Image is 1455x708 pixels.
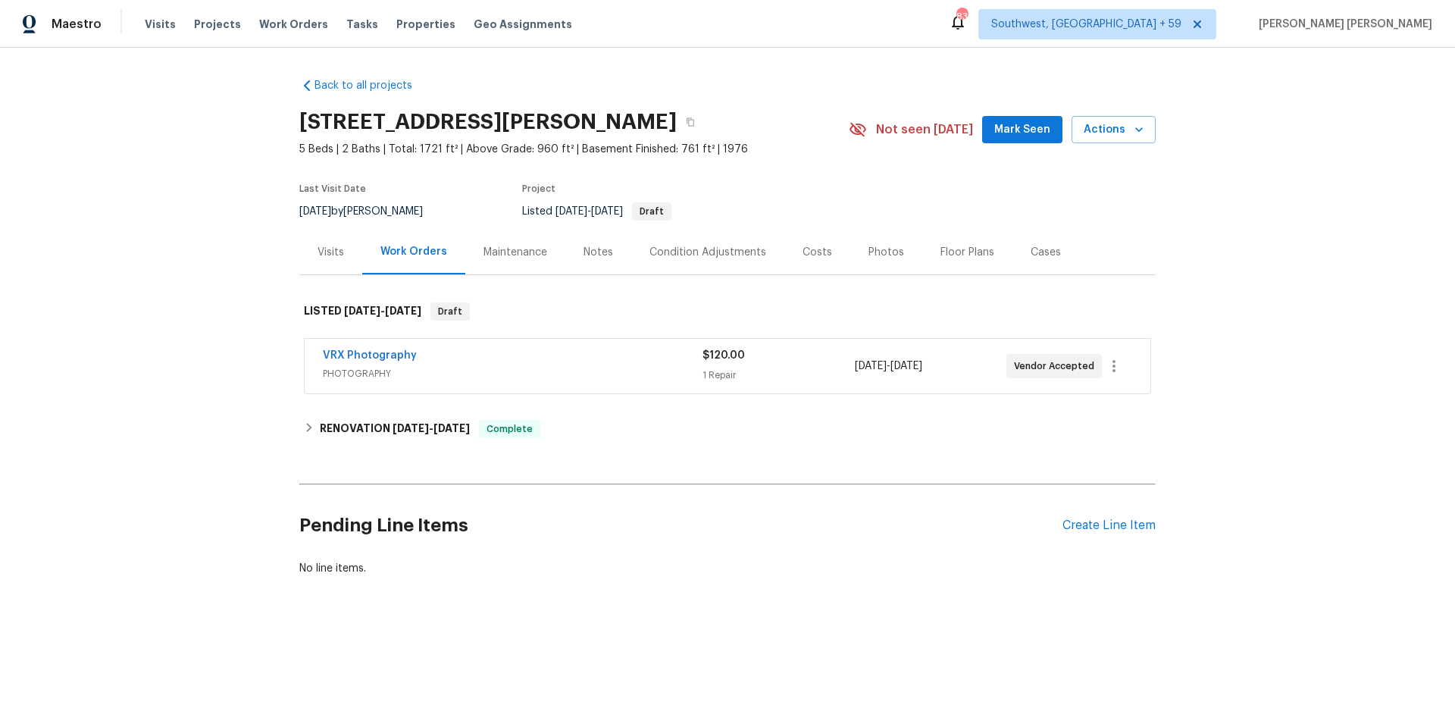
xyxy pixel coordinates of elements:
[634,207,670,216] span: Draft
[591,206,623,217] span: [DATE]
[320,420,470,438] h6: RENOVATION
[876,122,973,137] span: Not seen [DATE]
[346,19,378,30] span: Tasks
[299,287,1156,336] div: LISTED [DATE]-[DATE]Draft
[380,244,447,259] div: Work Orders
[299,206,331,217] span: [DATE]
[649,245,766,260] div: Condition Adjustments
[299,142,849,157] span: 5 Beds | 2 Baths | Total: 1721 ft² | Above Grade: 960 ft² | Basement Finished: 761 ft² | 1976
[299,411,1156,447] div: RENOVATION [DATE]-[DATE]Complete
[480,421,539,437] span: Complete
[702,350,745,361] span: $120.00
[433,423,470,434] span: [DATE]
[299,78,445,93] a: Back to all projects
[868,245,904,260] div: Photos
[52,17,102,32] span: Maestro
[890,361,922,371] span: [DATE]
[1014,359,1100,374] span: Vendor Accepted
[393,423,429,434] span: [DATE]
[555,206,587,217] span: [DATE]
[1031,245,1061,260] div: Cases
[1253,17,1432,32] span: [PERSON_NAME] [PERSON_NAME]
[299,114,677,130] h2: [STREET_ADDRESS][PERSON_NAME]
[474,17,572,32] span: Geo Assignments
[323,350,417,361] a: VRX Photography
[323,366,702,381] span: PHOTOGRAPHY
[299,202,441,221] div: by [PERSON_NAME]
[194,17,241,32] span: Projects
[318,245,344,260] div: Visits
[304,302,421,321] h6: LISTED
[1062,518,1156,533] div: Create Line Item
[522,184,555,193] span: Project
[483,245,547,260] div: Maintenance
[393,423,470,434] span: -
[385,305,421,316] span: [DATE]
[702,368,854,383] div: 1 Repair
[344,305,421,316] span: -
[522,206,671,217] span: Listed
[299,561,1156,576] div: No line items.
[299,184,366,193] span: Last Visit Date
[956,9,967,24] div: 835
[259,17,328,32] span: Work Orders
[991,17,1181,32] span: Southwest, [GEOGRAPHIC_DATA] + 59
[1072,116,1156,144] button: Actions
[994,121,1050,139] span: Mark Seen
[145,17,176,32] span: Visits
[432,304,468,319] span: Draft
[855,361,887,371] span: [DATE]
[555,206,623,217] span: -
[982,116,1062,144] button: Mark Seen
[396,17,455,32] span: Properties
[584,245,613,260] div: Notes
[677,108,704,136] button: Copy Address
[803,245,832,260] div: Costs
[855,359,922,374] span: -
[299,490,1062,561] h2: Pending Line Items
[1084,121,1144,139] span: Actions
[940,245,994,260] div: Floor Plans
[344,305,380,316] span: [DATE]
